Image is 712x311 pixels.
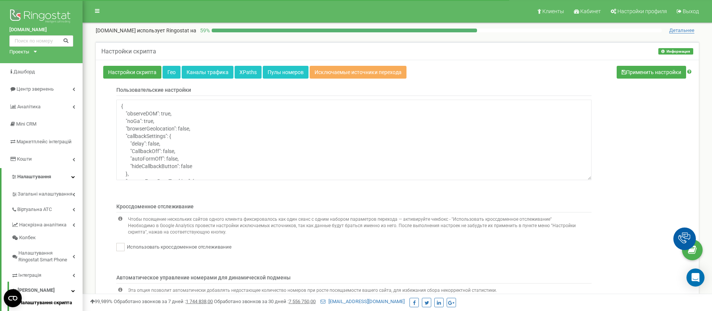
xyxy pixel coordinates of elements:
[186,299,213,304] u: 1 744 838,00
[116,203,592,212] p: Кроссдоменное отслеживание
[2,168,83,186] a: Налаштування
[18,250,72,264] span: Налаштування Ringostat Smart Phone
[214,299,316,304] span: Обработано звонков за 30 дней :
[19,299,83,308] a: Налаштування скрипта
[96,27,196,34] p: [DOMAIN_NAME]
[9,26,73,33] a: [DOMAIN_NAME]
[16,121,36,127] span: Mini CRM
[19,221,66,229] span: Наскрізна аналітика
[19,234,36,241] span: Колбек
[17,86,54,92] span: Центр звернень
[11,282,83,297] a: [PERSON_NAME]
[11,216,83,232] a: Наскрізна аналітика
[17,104,41,109] span: Аналiтика
[9,8,73,26] img: Ringostat logo
[310,66,406,79] a: Исключаемые источники перехода
[125,244,232,251] label: Использовать кроссдоменное отслеживание
[103,66,161,79] a: Настройки скрипта
[116,86,592,96] p: Пользовательские настройки
[321,299,405,304] a: [EMAIL_ADDRESS][DOMAIN_NAME]
[9,35,73,47] input: Поиск по номеру
[90,299,113,304] span: 99,989%
[182,66,233,79] a: Каналы трафика
[9,49,29,56] div: Проекты
[580,8,601,14] span: Кабинет
[17,156,32,162] span: Кошти
[289,299,316,304] u: 7 556 750,00
[617,8,667,14] span: Настройки профиля
[683,8,699,14] span: Выход
[235,66,262,79] a: XPaths
[617,66,686,79] button: Применить настройки
[669,27,694,33] span: Детальнее
[128,216,592,223] p: Чтобы посещение нескольких сайтов одного клиента фиксировалось как один сеанс с одним набором пар...
[116,100,592,180] textarea: { "observeDOM": true, "noGa": true, "browserGeolocation": false, "callbackSettings": { "delay": f...
[4,289,22,307] button: Open CMP widget
[137,27,196,33] span: использует Ringostat на
[17,174,51,179] span: Налаштування
[17,139,72,144] span: Маркетплейс інтеграцій
[658,48,693,55] button: Информация
[18,272,41,279] span: Інтеграція
[163,66,181,79] a: Гео
[18,287,55,294] span: [PERSON_NAME]
[17,206,52,213] span: Віртуальна АТС
[18,191,72,198] span: Загальні налаштування
[114,299,213,304] span: Обработано звонков за 7 дней :
[542,8,564,14] span: Клиенты
[101,48,156,55] h5: Настройки скрипта
[263,66,309,79] a: Пулы номеров
[11,201,83,216] a: Віртуальна АТС
[196,27,212,34] p: 59 %
[116,274,592,284] p: Автоматическое управление номерами для динамической подмены
[11,185,83,201] a: Загальні налаштування
[686,269,704,287] div: Open Intercom Messenger
[14,69,35,74] span: Дашборд
[128,287,497,294] p: Эта опция позволит автоматически добавлять недостающее количество номеров при росте посещаемости ...
[11,267,83,282] a: Інтеграція
[11,231,83,244] a: Колбек
[11,244,83,267] a: Налаштування Ringostat Smart Phone
[128,223,592,235] p: Необходимо в Google Analytics провести настройки исключаемых источников, так как данные будут бра...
